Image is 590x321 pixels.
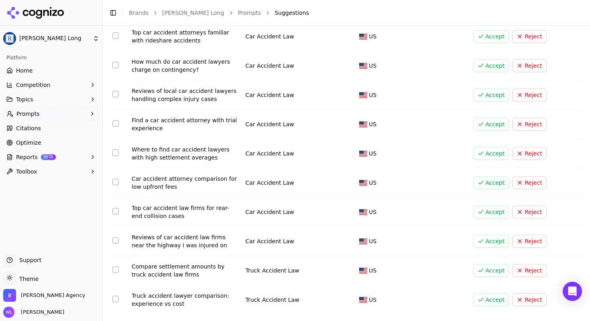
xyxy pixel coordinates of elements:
[512,118,546,131] button: Reject
[3,122,99,135] a: Citations
[246,32,353,40] div: Car Accident Law
[246,237,353,245] div: Car Accident Law
[112,208,119,214] button: Select row 197
[132,175,239,191] div: Car accident attorney comparison for low upfront fees
[512,89,546,101] button: Reject
[275,9,309,17] span: Suggestions
[3,93,99,106] button: Topics
[16,110,40,118] span: Prompts
[369,208,376,216] span: US
[16,139,41,147] span: Optimize
[473,176,509,189] button: Accept
[3,289,16,302] img: Bob Agency
[563,282,582,301] div: Open Intercom Messenger
[512,176,546,189] button: Reject
[132,262,239,279] div: Compare settlement amounts by truck accident law firms
[246,120,353,128] div: Car Accident Law
[369,91,376,99] span: US
[359,297,367,303] img: US flag
[246,208,353,216] div: Car Accident Law
[369,266,376,275] span: US
[359,63,367,69] img: US flag
[246,149,353,157] div: Car Accident Law
[359,34,367,40] img: US flag
[16,168,37,176] span: Toolbox
[512,293,546,306] button: Reject
[369,296,376,304] span: US
[112,120,119,127] button: Select row 194
[19,35,90,42] span: [PERSON_NAME] Long
[132,233,239,249] div: Reviews of car accident law firms near the highway I was injured on
[112,179,119,185] button: Select row 196
[162,9,224,17] a: [PERSON_NAME] Long
[473,235,509,248] button: Accept
[21,292,85,299] span: Bob Agency
[132,28,239,44] div: Top car accident attorneys familiar with rideshare accidents
[16,153,38,161] span: Reports
[3,51,99,64] div: Platform
[369,179,376,187] span: US
[359,151,367,157] img: US flag
[112,266,119,273] button: Select row 199
[359,121,367,127] img: US flag
[246,62,353,70] div: Car Accident Law
[132,145,239,162] div: Where to find car accident lawyers with high settlement averages
[132,116,239,132] div: Find a car accident attorney with trial experience
[473,59,509,72] button: Accept
[3,79,99,91] button: Competition
[512,30,546,43] button: Reject
[112,149,119,156] button: Select row 195
[3,307,64,318] button: Open user button
[16,95,33,103] span: Topics
[473,147,509,160] button: Accept
[3,165,99,178] button: Toolbox
[16,81,51,89] span: Competition
[16,67,33,75] span: Home
[359,92,367,98] img: US flag
[359,180,367,186] img: US flag
[512,264,546,277] button: Reject
[512,235,546,248] button: Reject
[41,154,56,160] span: BETA
[369,62,376,70] span: US
[246,296,353,304] div: Truck Accident Law
[112,62,119,68] button: Select row 192
[3,32,16,45] img: Regan Zambri Long
[16,124,41,132] span: Citations
[473,264,509,277] button: Accept
[112,32,119,39] button: Select row 191
[3,307,14,318] img: Wendy Lindars
[369,149,376,157] span: US
[473,118,509,131] button: Accept
[112,296,119,302] button: Select row 200
[512,206,546,218] button: Reject
[16,276,39,282] span: Theme
[359,238,367,244] img: US flag
[473,293,509,306] button: Accept
[246,266,353,275] div: Truck Accident Law
[369,120,376,128] span: US
[18,309,64,316] span: [PERSON_NAME]
[512,59,546,72] button: Reject
[112,237,119,244] button: Select row 198
[246,179,353,187] div: Car Accident Law
[3,136,99,149] a: Optimize
[129,9,568,17] nav: breadcrumb
[3,64,99,77] a: Home
[129,10,149,16] a: Brands
[369,237,376,245] span: US
[3,289,85,302] button: Open organization switcher
[359,268,367,274] img: US flag
[238,9,261,17] a: Prompts
[473,89,509,101] button: Accept
[132,58,239,74] div: How much do car accident lawyers charge on contingency?
[132,87,239,103] div: Reviews of local car accident lawyers handling complex injury cases
[16,256,41,264] span: Support
[473,30,509,43] button: Accept
[3,107,99,120] button: Prompts
[512,147,546,160] button: Reject
[132,292,239,308] div: Truck accident lawyer comparison: experience vs cost
[473,206,509,218] button: Accept
[246,91,353,99] div: Car Accident Law
[112,91,119,97] button: Select row 193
